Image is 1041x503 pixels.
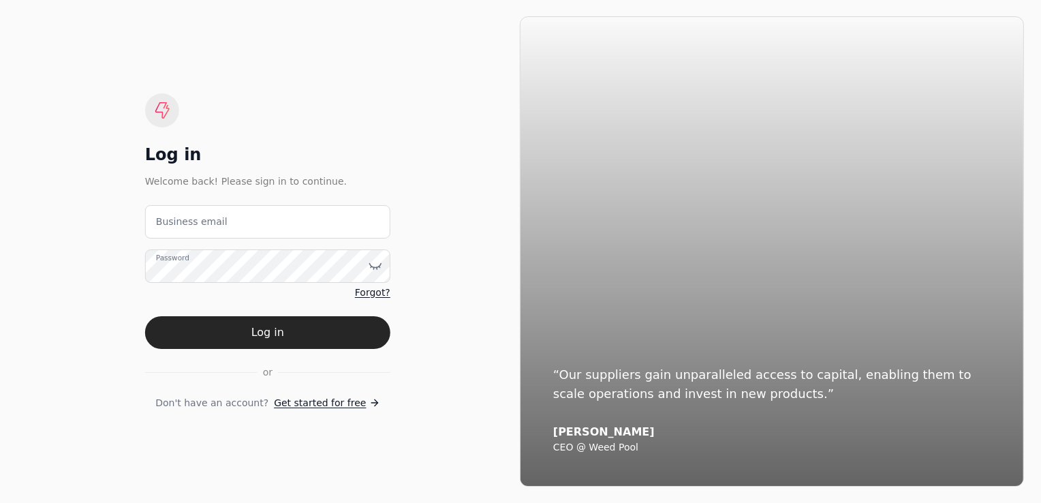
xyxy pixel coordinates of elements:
[553,442,991,454] div: CEO @ Weed Pool
[553,425,991,439] div: [PERSON_NAME]
[145,316,390,349] button: Log in
[156,252,189,263] label: Password
[145,144,390,166] div: Log in
[263,365,273,380] span: or
[156,215,228,229] label: Business email
[274,396,379,410] a: Get started for free
[145,174,390,189] div: Welcome back! Please sign in to continue.
[274,396,366,410] span: Get started for free
[155,396,268,410] span: Don't have an account?
[355,286,390,300] a: Forgot?
[553,365,991,403] div: “Our suppliers gain unparalleled access to capital, enabling them to scale operations and invest ...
